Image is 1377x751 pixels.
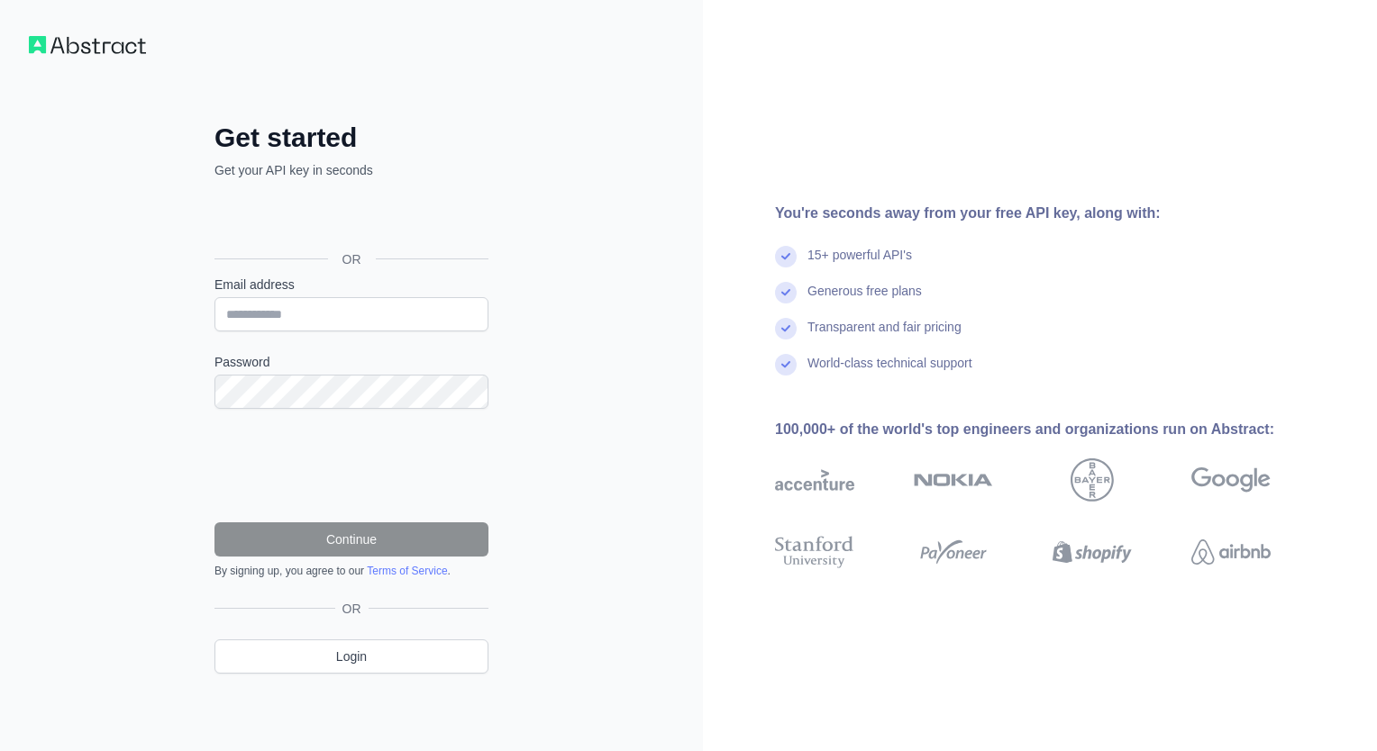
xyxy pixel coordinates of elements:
[214,161,488,179] p: Get your API key in seconds
[214,639,488,674] a: Login
[914,532,993,572] img: payoneer
[807,246,912,282] div: 15+ powerful API's
[205,199,494,239] iframe: Sign in with Google Button
[775,532,854,572] img: stanford university
[29,36,146,54] img: Workflow
[914,458,993,502] img: nokia
[775,458,854,502] img: accenture
[775,354,797,375] img: check mark
[335,600,369,618] span: OR
[214,522,488,556] button: Continue
[775,203,1328,224] div: You're seconds away from your free API key, along with:
[807,318,962,354] div: Transparent and fair pricing
[1053,532,1132,572] img: shopify
[214,564,488,578] div: By signing up, you agree to our .
[775,318,797,339] img: check mark
[775,282,797,303] img: check mark
[807,282,922,318] div: Generous free plans
[1071,458,1114,502] img: bayer
[775,419,1328,440] div: 100,000+ of the world's top engineers and organizations run on Abstract:
[775,246,797,267] img: check mark
[214,276,488,294] label: Email address
[214,353,488,371] label: Password
[214,430,488,501] iframe: reCAPTCHA
[1191,458,1271,502] img: google
[214,122,488,154] h2: Get started
[367,565,447,577] a: Terms of Service
[807,354,972,390] div: World-class technical support
[1191,532,1271,572] img: airbnb
[328,250,376,268] span: OR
